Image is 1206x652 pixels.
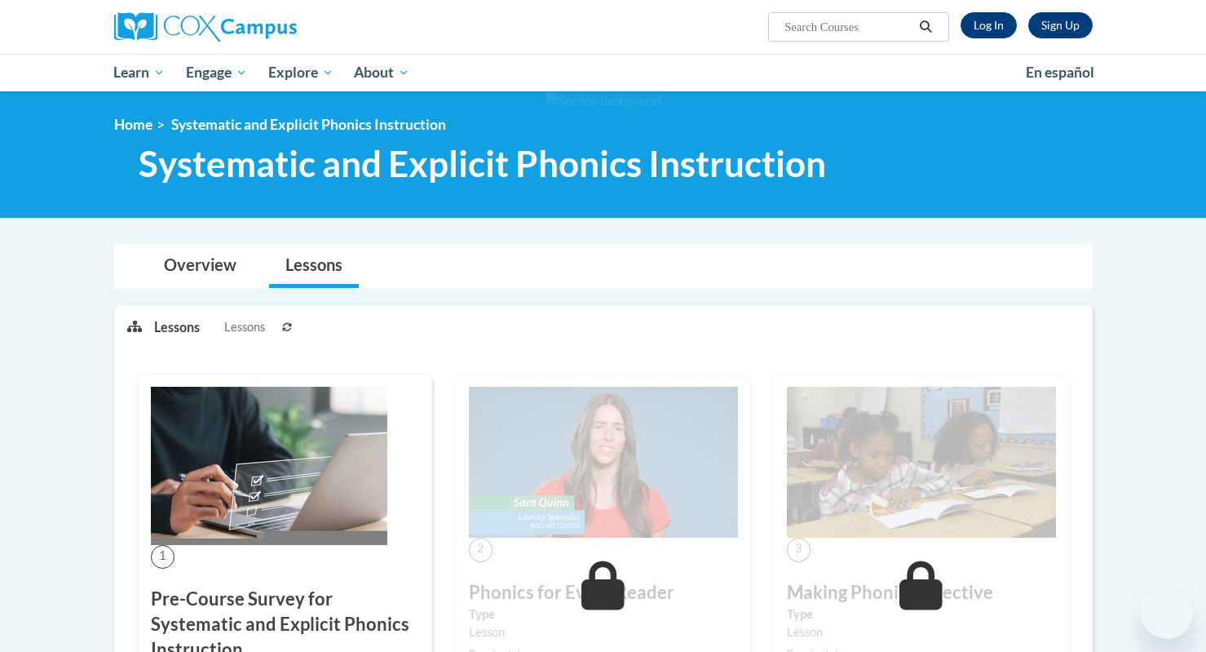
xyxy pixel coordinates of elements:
[139,142,826,185] span: Systematic and Explicit Phonics Instruction
[1028,12,1093,38] a: Register
[104,54,176,91] a: Learn
[114,12,297,42] img: Cox Campus
[151,387,387,545] img: Course Image
[787,623,1056,641] div: Lesson
[186,63,247,82] span: Engage
[913,17,938,37] button: Search
[148,245,253,288] a: Overview
[224,318,265,336] span: Lessons
[154,318,200,336] p: Lessons
[469,387,738,539] img: Course Image
[171,116,446,133] span: Systematic and Explicit Phonics Instruction
[1026,64,1094,81] span: En español
[151,545,174,569] span: 1
[268,63,334,82] span: Explore
[961,12,1017,38] a: Log In
[787,605,1056,623] label: Type
[469,580,738,605] h3: Phonics for Every Reader
[175,54,258,91] a: Engage
[1141,587,1193,639] iframe: Button to launch messaging window
[354,63,409,82] span: About
[787,538,811,561] span: 3
[113,63,165,82] span: Learn
[269,245,359,288] a: Lessons
[546,92,661,110] img: Section background
[787,580,1056,605] h3: Making Phonics Effective
[787,387,1056,539] img: Course Image
[114,12,424,42] a: Cox Campus
[783,17,913,37] input: Search Courses
[90,54,1117,91] div: Main menu
[918,21,933,33] i: 
[343,54,420,91] a: About
[258,54,344,91] a: Explore
[469,538,493,561] span: 2
[114,116,152,133] a: Home
[469,605,738,623] label: Type
[1015,55,1105,90] a: En español
[469,623,738,641] div: Lesson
